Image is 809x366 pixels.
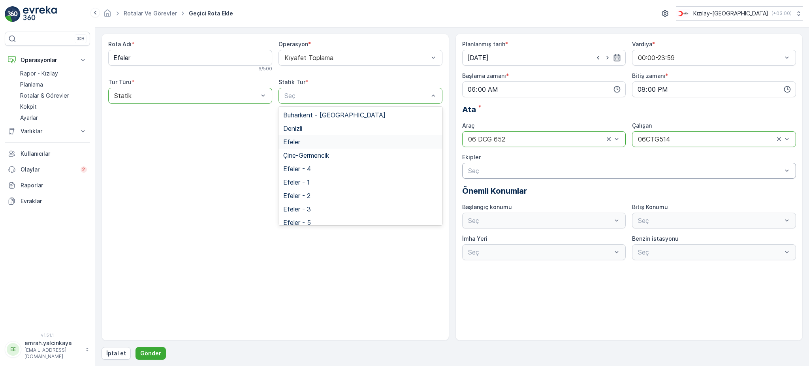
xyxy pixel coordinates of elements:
span: Efeler - 1 [283,179,310,186]
p: ( +03:00 ) [771,10,792,17]
span: Efeler [283,138,300,145]
img: k%C4%B1z%C4%B1lay_D5CCths.png [676,9,690,18]
label: Çalışan [632,122,652,129]
p: Seç [468,166,783,175]
img: logo [5,6,21,22]
a: Olaylar2 [5,162,90,177]
span: Efeler - 3 [283,206,311,213]
span: v 1.51.1 [5,333,90,338]
button: İptal et [102,347,131,360]
a: Kokpit [17,101,90,112]
p: Ayarlar [20,114,38,122]
a: Kullanıcılar [5,146,90,162]
p: Önemli Konumlar [462,185,796,197]
label: Operasyon [278,41,308,47]
label: Başlama zamanı [462,72,506,79]
button: Gönder [135,347,166,360]
button: EEemrah.yalcinkaya[EMAIL_ADDRESS][DOMAIN_NAME] [5,339,90,360]
a: Raporlar [5,177,90,193]
p: Gönder [140,349,161,357]
label: Vardiya [632,41,652,47]
label: Statik Tur [278,79,305,85]
p: Rapor - Kızılay [20,70,58,77]
a: Planlama [17,79,90,90]
label: Bitiş zamanı [632,72,665,79]
p: Raporlar [21,181,87,189]
a: Evraklar [5,193,90,209]
p: Kokpit [20,103,37,111]
p: Varlıklar [21,127,74,135]
span: Çine-Germencik [283,152,329,159]
span: Efeler - 4 [283,165,311,172]
span: Geçici Rota Ekle [187,9,235,17]
a: Rapor - Kızılay [17,68,90,79]
a: Rotalar & Görevler [17,90,90,101]
p: 2 [82,166,85,173]
label: Benzin istasyonu [632,235,679,242]
p: ⌘B [77,36,85,42]
input: dd/mm/yyyy [462,50,626,66]
a: Rotalar ve Görevler [124,10,177,17]
label: Rota Adı [108,41,132,47]
img: logo_light-DOdMpM7g.png [23,6,57,22]
label: Araç [462,122,474,129]
p: Olaylar [21,166,76,174]
p: Evraklar [21,197,87,205]
p: Kızılay-[GEOGRAPHIC_DATA] [693,9,768,17]
label: Bitiş Konumu [632,204,668,210]
span: Efeler - 2 [283,192,310,199]
span: Efeler - 5 [283,219,311,226]
p: Rotalar & Görevler [20,92,69,100]
p: 6 / 500 [258,66,272,72]
button: Operasyonlar [5,52,90,68]
p: İptal et [106,349,126,357]
a: Ana Sayfa [103,12,112,19]
p: [EMAIL_ADDRESS][DOMAIN_NAME] [24,347,81,360]
button: Kızılay-[GEOGRAPHIC_DATA](+03:00) [676,6,803,21]
p: Seç [284,91,429,100]
label: İmha Yeri [462,235,487,242]
span: Ata [462,104,476,115]
label: Başlangıç konumu [462,204,512,210]
button: Varlıklar [5,123,90,139]
span: Denizli [283,125,302,132]
label: Ekipler [462,154,481,160]
p: Operasyonlar [21,56,74,64]
p: emrah.yalcinkaya [24,339,81,347]
p: Kullanıcılar [21,150,87,158]
label: Tur Türü [108,79,132,85]
p: Planlama [20,81,43,89]
label: Planlanmış tarih [462,41,505,47]
span: Buharkent - [GEOGRAPHIC_DATA] [283,111,386,119]
a: Ayarlar [17,112,90,123]
div: EE [7,343,19,356]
